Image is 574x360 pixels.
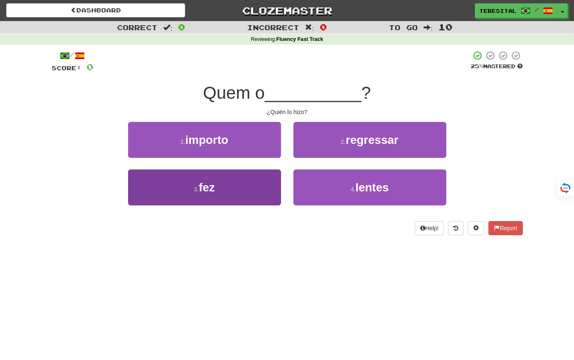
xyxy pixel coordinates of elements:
[52,50,93,61] div: /
[475,3,557,18] a: TeresitaL /
[535,7,539,12] span: /
[52,108,523,116] div: ¿Quién lo hizo?
[355,181,389,194] span: lentes
[194,186,199,193] small: 3 .
[479,7,517,14] span: TeresitaL
[488,221,522,235] button: Report
[361,83,371,103] span: ?
[350,186,355,193] small: 4 .
[198,3,376,18] a: Clozemaster
[203,83,264,103] span: Quem o
[424,24,433,31] span: :
[247,23,299,31] span: Incorrect
[6,3,185,17] a: Dashboard
[471,63,483,69] span: 25 %
[52,64,81,72] span: Score:
[181,138,186,145] small: 1 .
[438,22,453,32] span: 10
[341,138,346,145] small: 2 .
[163,24,172,31] span: :
[178,22,185,32] span: 0
[293,122,446,158] button: 2.regressar
[293,169,446,205] button: 4.lentes
[346,134,399,146] span: regressar
[265,83,362,103] span: __________
[185,134,228,146] span: importo
[305,24,314,31] span: :
[320,22,327,32] span: 0
[389,23,418,31] span: To go
[86,62,93,72] span: 0
[415,221,444,235] button: Help!
[199,181,215,194] span: fez
[471,63,523,70] div: Mastered
[128,122,281,158] button: 1.importo
[276,36,323,42] strong: Fluency Fast Track
[448,221,464,235] button: Round history (alt+y)
[117,23,157,31] span: Correct
[128,169,281,205] button: 3.fez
